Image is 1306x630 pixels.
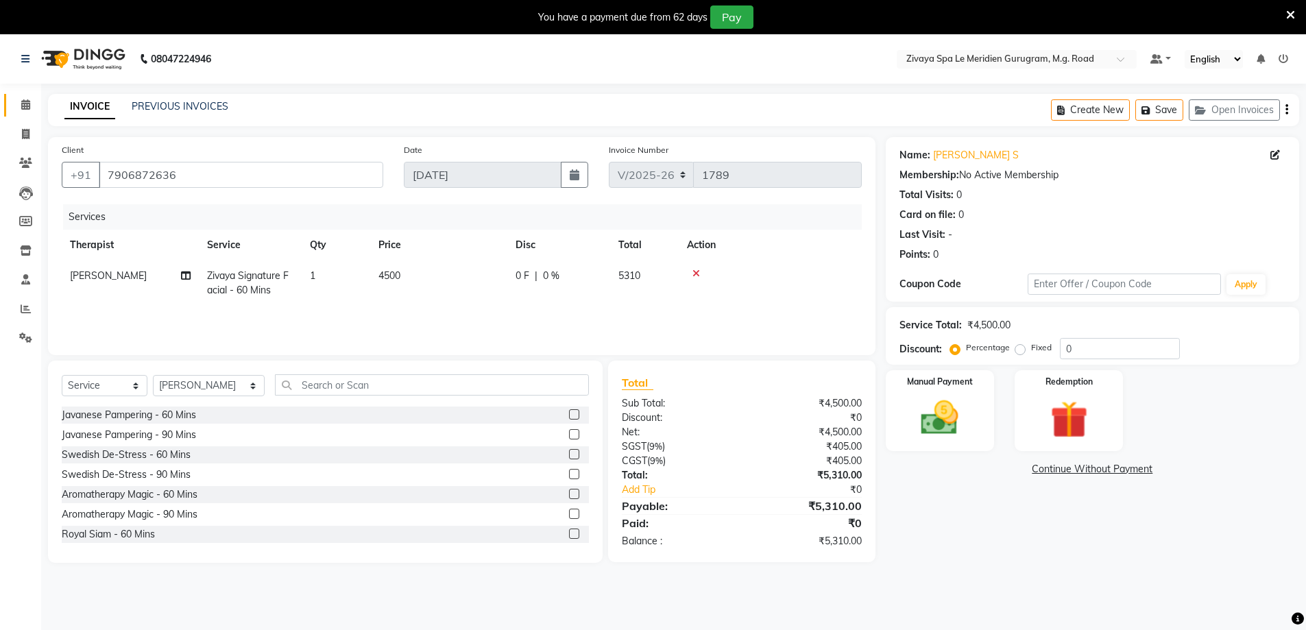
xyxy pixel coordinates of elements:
[899,318,962,332] div: Service Total:
[899,168,959,182] div: Membership:
[899,168,1285,182] div: No Active Membership
[538,10,708,25] div: You have a payment due from 62 days
[62,468,191,482] div: Swedish De-Stress - 90 Mins
[899,247,930,262] div: Points:
[948,228,952,242] div: -
[62,448,191,462] div: Swedish De-Stress - 60 Mins
[99,162,383,188] input: Search by Name/Mobile/Email/Code
[62,487,197,502] div: Aromatherapy Magic - 60 Mins
[764,483,872,497] div: ₹0
[1135,99,1183,121] button: Save
[132,100,228,112] a: PREVIOUS INVOICES
[649,441,662,452] span: 9%
[612,483,763,497] a: Add Tip
[909,396,970,439] img: _cash.svg
[622,455,647,467] span: CGST
[899,148,930,162] div: Name:
[535,269,537,283] span: |
[62,144,84,156] label: Client
[933,148,1019,162] a: [PERSON_NAME] S
[62,408,196,422] div: Javanese Pampering - 60 Mins
[62,507,197,522] div: Aromatherapy Magic - 90 Mins
[650,455,663,466] span: 9%
[956,188,962,202] div: 0
[742,468,872,483] div: ₹5,310.00
[612,515,742,531] div: Paid:
[370,230,507,261] th: Price
[1031,341,1052,354] label: Fixed
[622,440,646,452] span: SGST
[899,188,954,202] div: Total Visits:
[899,208,956,222] div: Card on file:
[609,144,668,156] label: Invoice Number
[63,204,872,230] div: Services
[742,439,872,454] div: ₹405.00
[35,40,129,78] img: logo
[742,454,872,468] div: ₹405.00
[275,374,590,396] input: Search or Scan
[62,527,155,542] div: Royal Siam - 60 Mins
[302,230,370,261] th: Qty
[612,534,742,548] div: Balance :
[1051,99,1130,121] button: Create New
[612,425,742,439] div: Net:
[907,376,973,388] label: Manual Payment
[543,269,559,283] span: 0 %
[899,342,942,356] div: Discount:
[899,277,1028,291] div: Coupon Code
[612,498,742,514] div: Payable:
[207,269,289,296] span: Zivaya Signature Facial - 60 Mins
[378,269,400,282] span: 4500
[612,439,742,454] div: ( )
[62,162,100,188] button: +91
[151,40,211,78] b: 08047224946
[612,396,742,411] div: Sub Total:
[64,95,115,119] a: INVOICE
[618,269,640,282] span: 5310
[958,208,964,222] div: 0
[310,269,315,282] span: 1
[622,376,653,390] span: Total
[610,230,679,261] th: Total
[888,462,1296,476] a: Continue Without Payment
[742,534,872,548] div: ₹5,310.00
[62,230,199,261] th: Therapist
[612,468,742,483] div: Total:
[507,230,610,261] th: Disc
[967,318,1011,332] div: ₹4,500.00
[742,411,872,425] div: ₹0
[199,230,302,261] th: Service
[1045,376,1093,388] label: Redemption
[742,515,872,531] div: ₹0
[899,228,945,242] div: Last Visit:
[1028,274,1221,295] input: Enter Offer / Coupon Code
[612,411,742,425] div: Discount:
[679,230,862,261] th: Action
[1039,396,1100,443] img: _gift.svg
[516,269,529,283] span: 0 F
[1226,274,1266,295] button: Apply
[742,396,872,411] div: ₹4,500.00
[933,247,939,262] div: 0
[1189,99,1280,121] button: Open Invoices
[62,428,196,442] div: Javanese Pampering - 90 Mins
[742,498,872,514] div: ₹5,310.00
[612,454,742,468] div: ( )
[966,341,1010,354] label: Percentage
[742,425,872,439] div: ₹4,500.00
[710,5,753,29] button: Pay
[404,144,422,156] label: Date
[70,269,147,282] span: [PERSON_NAME]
